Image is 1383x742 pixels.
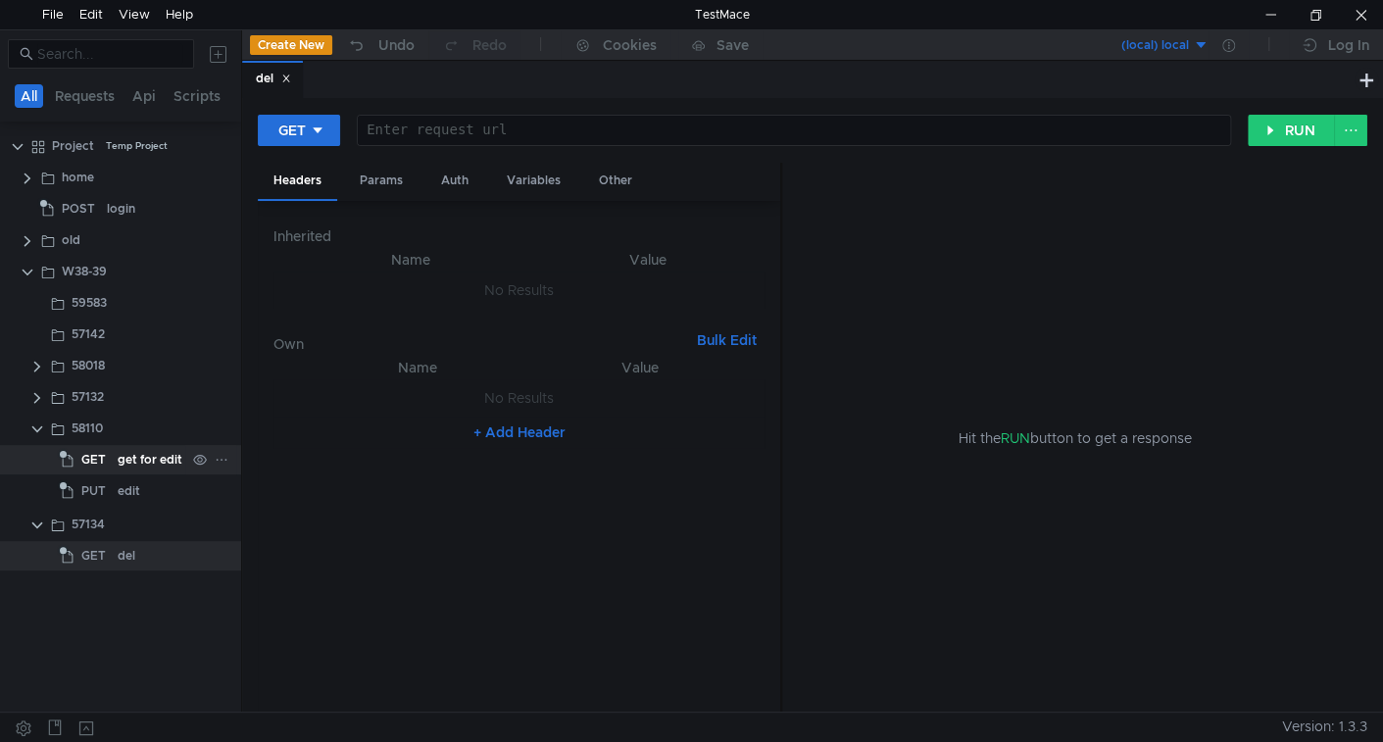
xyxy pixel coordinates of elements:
button: Create New [250,35,332,55]
button: (local) local [1072,29,1209,61]
div: Temp Project [106,131,168,161]
div: Variables [491,163,576,199]
span: GET [81,445,106,474]
button: All [15,84,43,108]
button: + Add Header [466,420,573,444]
button: Api [126,84,162,108]
div: Project [52,131,94,161]
div: login [107,194,135,223]
h6: Inherited [273,224,765,248]
div: Auth [425,163,484,199]
div: old [62,225,80,255]
button: GET [258,115,340,146]
span: GET [81,541,106,570]
div: 57134 [72,510,105,539]
div: Params [344,163,419,199]
div: 59583 [72,288,107,318]
div: del [256,69,291,89]
span: Hit the button to get a response [958,427,1191,449]
th: Value [531,248,765,272]
button: Scripts [168,84,226,108]
div: Redo [472,33,507,57]
div: get for edit [118,445,182,474]
div: Headers [258,163,337,201]
div: Other [583,163,648,199]
input: Search... [37,43,182,65]
th: Name [289,248,531,272]
div: Cookies [603,33,657,57]
span: POST [62,194,95,223]
span: PUT [81,476,106,506]
div: del [118,541,135,570]
span: RUN [1000,429,1029,447]
div: 57142 [72,320,105,349]
th: Value [531,356,749,379]
div: Save [716,38,749,52]
div: 57132 [72,382,104,412]
div: GET [278,120,306,141]
div: W38-39 [62,257,107,286]
h6: Own [273,332,689,356]
button: Requests [49,84,121,108]
button: RUN [1248,115,1335,146]
button: Bulk Edit [689,328,765,352]
th: Name [305,356,531,379]
div: 58018 [72,351,105,380]
div: (local) local [1121,36,1189,55]
div: home [62,163,94,192]
div: Undo [378,33,415,57]
nz-embed-empty: No Results [484,281,554,299]
nz-embed-empty: No Results [484,389,554,407]
button: Redo [428,30,520,60]
span: Version: 1.3.3 [1282,713,1367,741]
div: 58110 [72,414,103,443]
div: edit [118,476,140,506]
div: Log In [1328,33,1369,57]
button: Undo [332,30,428,60]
